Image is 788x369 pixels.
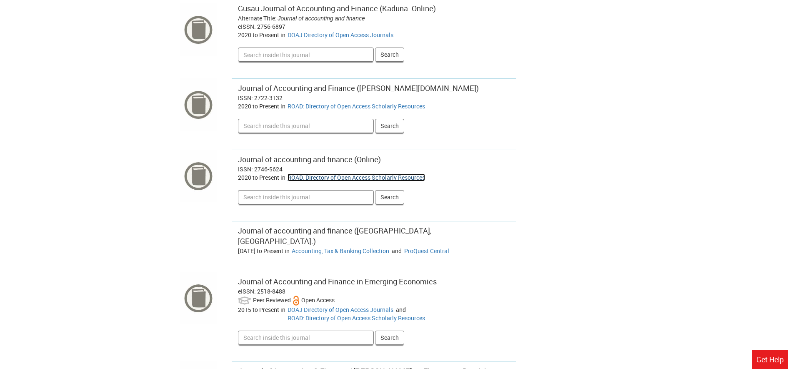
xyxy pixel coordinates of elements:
[238,276,510,287] div: Journal of Accounting and Finance in Emerging Economies
[238,306,288,322] div: 2015
[375,119,404,133] button: Search
[253,306,279,314] span: to Present
[238,23,510,31] div: eISSN: 2756-6897
[288,314,425,322] a: Go to ROAD: Directory of Open Access Scholarly Resources
[238,226,510,247] div: Journal of accounting and finance ([GEOGRAPHIC_DATA], [GEOGRAPHIC_DATA].)
[238,48,374,62] input: Search inside this journal
[280,31,285,39] span: in
[292,296,300,306] img: Open Access:
[238,94,510,102] div: ISSN: 2722-3132
[238,83,510,94] div: Journal of Accounting and Finance ([PERSON_NAME][DOMAIN_NAME])
[238,165,510,173] div: ISSN: 2746-5624
[375,48,404,62] button: Search
[253,296,291,304] span: Peer Reviewed
[180,150,217,202] img: cover image for: Journal of accounting and finance (Online)
[301,296,335,304] span: Open Access
[404,247,449,255] a: Go to ProQuest Central
[257,247,283,255] span: to Present
[288,31,393,39] a: Go to DOAJ Directory of Open Access Journals
[180,78,217,131] img: cover image for: Journal of Accounting and Finance (Makassar.Online)
[238,119,374,133] input: Search inside this journal
[253,31,279,39] span: to Present
[280,102,285,110] span: in
[238,287,510,296] div: eISSN: 2518-8488
[390,247,403,255] span: and
[375,190,404,204] button: Search
[238,190,374,204] input: Search inside this journal
[238,31,288,39] div: 2020
[238,173,288,182] div: 2020
[180,272,217,324] img: cover image for: Journal of Accounting and Finance in Emerging Economies
[238,102,288,110] div: 2020
[292,247,389,255] a: Go to Accounting, Tax & Banking Collection
[238,154,510,165] div: Journal of accounting and finance (Online)
[285,247,290,255] span: in
[238,3,510,14] div: Gusau Journal of Accounting and Finance (Kaduna. Online)
[253,102,279,110] span: to Present
[180,3,217,56] img: cover image for: Gusau Journal of Accounting and Finance (Kaduna. Online)
[288,306,393,314] a: Go to DOAJ Directory of Open Access Journals
[238,14,277,22] span: Alternate Title:
[395,306,407,314] span: and
[238,247,292,255] div: [DATE]
[375,331,404,345] button: Search
[253,173,279,181] span: to Present
[238,296,252,306] img: Peer Reviewed:
[278,15,365,22] span: Journal of accounting and finance
[752,350,788,369] a: Get Help
[280,306,285,314] span: in
[288,102,425,110] a: Go to ROAD: Directory of Open Access Scholarly Resources
[288,173,425,181] a: Go to ROAD: Directory of Open Access Scholarly Resources
[238,331,374,345] input: Search inside this journal
[280,173,285,181] span: in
